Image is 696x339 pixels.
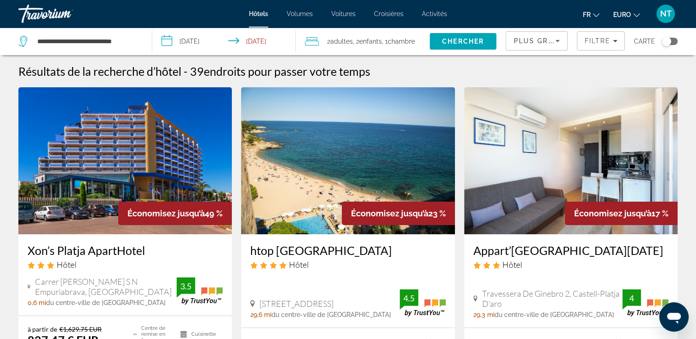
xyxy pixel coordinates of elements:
button: Changer de devise [613,8,640,21]
div: 49 % [118,202,232,225]
span: Carte [634,35,655,48]
a: Voitures [331,10,356,17]
h1: Résultats de la recherche d’hôtel [18,64,181,78]
img: htop Palais Caleta [241,87,454,234]
span: du centre-ville de [GEOGRAPHIC_DATA] [46,299,166,306]
a: Xon’s Platja ApartHotel [28,243,223,257]
span: 0,6 mi [28,299,46,306]
div: 17 % [565,202,678,225]
a: Croisières [374,10,403,17]
span: Fr [583,11,591,18]
a: htop [GEOGRAPHIC_DATA] [250,243,445,257]
a: Hôtels [249,10,268,17]
font: , 1 [382,38,388,45]
span: - [184,64,188,78]
span: endroits pour passer votre temps [204,64,370,78]
img: Appart’hôtel Comtat Sant Jordi [464,87,678,234]
button: Filtres [577,31,625,51]
font: Cuisinette [191,331,216,337]
span: Adultes [330,38,353,45]
h2: 39 [190,64,370,78]
iframe: Bouton de lancement de la fenêtre de messagerie [659,302,689,332]
span: Économisez jusqu’à [351,209,428,218]
del: €1,629.75 EUR [59,325,102,333]
font: , 2 [353,38,359,45]
span: Filtre [584,37,610,45]
div: 4.5 [400,293,418,304]
span: 29,6 mi [250,311,271,318]
span: du centre-ville de [GEOGRAPHIC_DATA] [495,311,614,318]
button: Voyageurs : 2 adultes, 2 enfants [296,28,430,55]
div: 3.5 [177,281,195,292]
img: TrustYou guest rating badge [177,277,223,305]
button: Rechercher [430,33,497,50]
div: 4 [622,293,641,304]
span: Économisez jusqu’à [574,209,651,218]
span: EURO [613,11,631,18]
div: Hôtel 3 étoiles [473,260,668,270]
span: Hôtel [57,260,76,270]
span: Enfants [359,38,382,45]
span: 29,3 mi [473,311,495,318]
span: Hôtel [502,260,522,270]
button: Sélectionnez la date d’arrivée et de départ [152,28,295,55]
span: à partir de [28,325,57,333]
a: Appart’[GEOGRAPHIC_DATA][DATE] [473,243,668,257]
input: Rechercher une destination hôtelière [36,34,138,48]
a: Activités [422,10,447,17]
div: 23 % [342,202,455,225]
font: 2 [327,38,330,45]
span: Économisez jusqu’à [127,209,205,218]
button: Basculer la carte [655,37,678,45]
mat-select: Trier par [513,35,560,46]
span: Travessera De Ginebro 2, Castell-Platja D'aro [482,288,622,309]
div: Hôtel 4 étoiles [250,260,445,270]
span: Chambre [388,38,415,45]
span: du centre-ville de [GEOGRAPHIC_DATA] [271,311,391,318]
span: NT [660,9,672,18]
img: TrustYou guest rating badge [400,289,446,316]
span: Hôtel [289,260,309,270]
button: Menu utilisateur [654,4,678,23]
span: Plus grandes économies [513,37,623,45]
img: TrustYou guest rating badge [622,289,668,316]
img: Xon’s Platja ApartHotel [18,87,232,234]
span: [STREET_ADDRESS] [259,299,334,309]
button: Changer la langue [583,8,599,21]
a: Travorium [18,2,110,26]
div: Hôtel 3 étoiles [28,260,223,270]
a: Volumes [287,10,313,17]
span: Carrer [PERSON_NAME] S N Empuriabrava, [GEOGRAPHIC_DATA] [35,277,177,297]
span: Chercher [442,38,484,45]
